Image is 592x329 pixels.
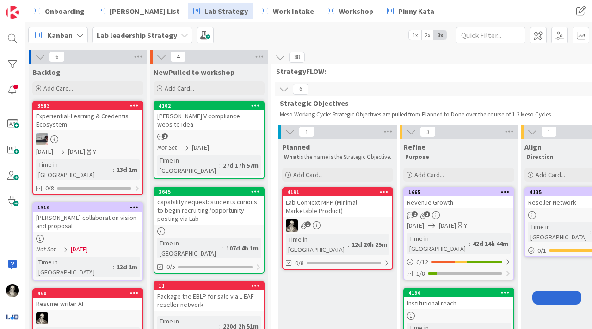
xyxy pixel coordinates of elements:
input: Quick Filter... [456,27,525,43]
span: [DATE] [439,221,456,231]
div: 3645capability request: students curious to begin recruiting/opportunity posting via Lab [154,188,264,225]
div: 1916 [33,203,142,212]
span: Align [524,142,542,152]
a: Lab Strategy [188,3,253,19]
div: 3583 [33,102,142,110]
span: 1 [541,126,557,137]
a: 4191Lab ConNext MPP (Minimal Marketable Product)WSTime in [GEOGRAPHIC_DATA]:12d 20h 25m0/8 [282,187,393,270]
span: : [348,239,349,250]
span: 6 [49,51,65,62]
a: 1916[PERSON_NAME] collaboration vision and proposalNot Set[DATE]Time in [GEOGRAPHIC_DATA]:13d 1m [32,202,143,281]
span: : [113,164,114,175]
a: Onboarding [28,3,90,19]
div: 11Package the EBLP for sale via L-EAF reseller network [154,282,264,311]
div: 460 [33,289,142,298]
div: Time in [GEOGRAPHIC_DATA] [528,222,590,242]
div: 460 [37,290,142,297]
div: Time in [GEOGRAPHIC_DATA] [286,234,348,255]
span: Add Card... [165,84,194,92]
img: Visit kanbanzone.com [6,6,19,19]
div: [PERSON_NAME] V compliance website idea [154,110,264,130]
span: Workshop [339,6,373,17]
img: WS [36,312,48,324]
span: [DATE] [71,244,88,254]
strong: Purpose [405,153,429,161]
img: WS [286,219,298,232]
span: 2 [412,211,418,217]
a: 3645capability request: students curious to begin recruiting/opportunity posting via LabTime in [... [154,187,265,274]
span: : [219,160,221,171]
div: 27d 17h 57m [221,160,261,171]
div: 1665 [408,189,513,195]
span: Onboarding [45,6,85,17]
div: 4191 [287,189,392,195]
i: Not Set [36,245,56,253]
b: Lab leadership Strategy [97,30,177,40]
div: 4190 [408,290,513,296]
div: 4102 [159,103,264,109]
span: : [113,262,114,272]
div: 460Resume writer AI [33,289,142,310]
div: 107d 4h 1m [224,243,261,253]
div: Time in [GEOGRAPHIC_DATA] [407,233,469,254]
span: Add Card... [43,84,73,92]
div: 42d 14h 44m [470,238,511,249]
div: [PERSON_NAME] collaboration vision and proposal [33,212,142,232]
span: Lab Strategy [204,6,248,17]
div: Resume writer AI [33,298,142,310]
span: 0/5 [166,262,175,272]
img: avatar [6,310,19,323]
span: Add Card... [293,171,323,179]
span: Kanban [47,30,73,41]
div: 13d 1m [114,262,140,272]
span: [DATE] [68,147,85,157]
div: 11 [159,283,264,289]
span: Backlog [32,67,61,77]
div: 1665 [404,188,513,196]
div: jB [33,133,142,145]
a: 4102[PERSON_NAME] V compliance website ideaNot Set[DATE]Time in [GEOGRAPHIC_DATA]:27d 17h 57m [154,101,265,179]
div: WS [33,312,142,324]
span: 0 / 1 [537,246,546,256]
span: 1 [305,221,311,227]
div: 11 [154,282,264,290]
span: Planned [282,142,310,152]
span: 6 [293,84,308,95]
span: 88 [289,52,305,63]
div: 1916 [37,204,142,211]
span: Pinny Kata [398,6,434,17]
div: 3645 [154,188,264,196]
a: 3583Experiential‑Learning & Credential EcosystemjB[DATE][DATE]YTime in [GEOGRAPHIC_DATA]:13d 1m0/8 [32,101,143,195]
div: 3645 [159,189,264,195]
div: 1916[PERSON_NAME] collaboration vision and proposal [33,203,142,232]
img: WS [6,284,19,297]
div: Y [93,147,96,157]
div: Y [464,221,467,231]
span: [DATE] [36,147,53,157]
div: 3583 [37,103,142,109]
span: 1 [162,133,168,139]
span: 3 [420,126,436,137]
strong: What [284,153,299,161]
div: 6/12 [404,256,513,268]
a: Pinny Kata [382,3,440,19]
span: Add Card... [414,171,444,179]
div: Package the EBLP for sale via L-EAF reseller network [154,290,264,311]
span: 1 [424,211,430,217]
div: Experiential‑Learning & Credential Ecosystem [33,110,142,130]
span: NewPulled to workshop [154,67,234,77]
span: 0/8 [45,183,54,193]
div: 4102 [154,102,264,110]
span: 2x [421,30,434,40]
div: Revenue Growth [404,196,513,208]
p: is the name is the Strategic Objective. [284,153,391,161]
div: 13d 1m [114,164,140,175]
div: 4102[PERSON_NAME] V compliance website idea [154,102,264,130]
span: : [469,238,470,249]
div: 1665Revenue Growth [404,188,513,208]
span: 1/8 [416,269,425,279]
div: capability request: students curious to begin recruiting/opportunity posting via Lab [154,196,264,225]
a: 1665Revenue Growth[DATE][DATE]YTime in [GEOGRAPHIC_DATA]:42d 14h 44m6/121/8 [403,187,514,280]
a: Work Intake [256,3,320,19]
i: Not Set [157,143,177,152]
